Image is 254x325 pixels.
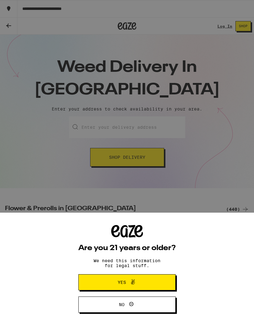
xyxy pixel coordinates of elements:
[118,280,126,284] span: Yes
[119,302,125,307] span: No
[78,274,176,290] button: Yes
[78,245,176,252] h2: Are you 21 years or older?
[78,297,176,313] button: No
[14,4,27,10] span: Help
[88,258,166,268] p: We need this information for legal stuff.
